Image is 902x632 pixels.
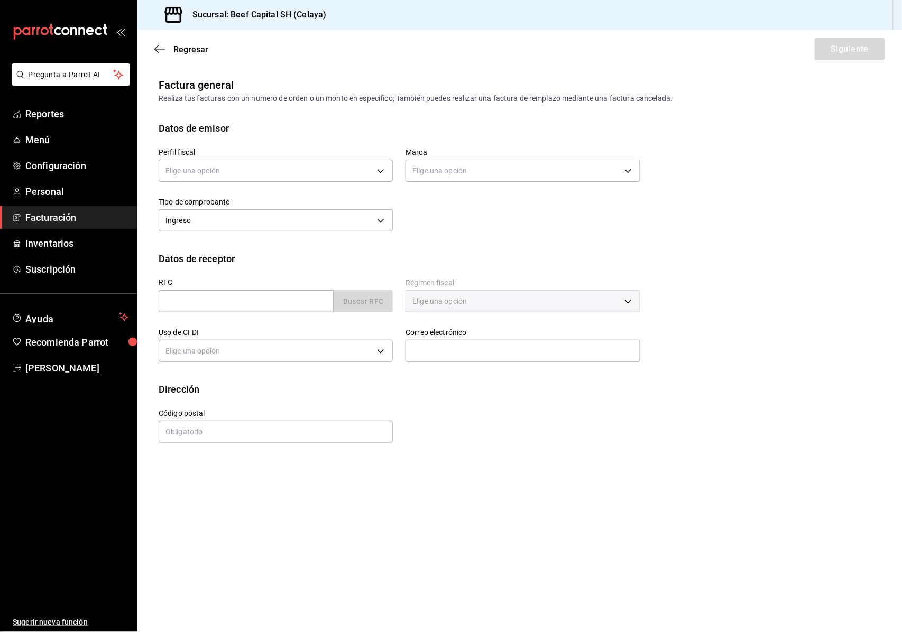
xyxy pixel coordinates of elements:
label: Tipo de comprobante [159,199,393,206]
label: Código postal [159,410,393,417]
label: RFC [159,278,393,286]
span: Reportes [25,107,128,121]
button: open_drawer_menu [116,27,125,36]
div: Elige una opción [406,160,640,182]
span: Inventarios [25,236,128,250]
span: Facturación [25,210,128,225]
span: Ayuda [25,311,115,323]
h3: Sucursal: Beef Capital SH (Celaya) [184,8,326,21]
span: Sugerir nueva función [13,617,128,628]
div: Elige una opción [406,290,640,312]
div: Datos de emisor [159,121,229,135]
button: Regresar [154,44,208,54]
label: Régimen fiscal [406,280,640,287]
label: Uso de CFDI [159,329,393,337]
div: Elige una opción [159,340,393,362]
div: Realiza tus facturas con un numero de orden o un monto en especifico; También puedes realizar una... [159,93,881,104]
label: Correo electrónico [406,329,640,337]
div: Dirección [159,382,199,396]
span: Menú [25,133,128,147]
span: Configuración [25,159,128,173]
input: Obligatorio [159,421,393,443]
span: Regresar [173,44,208,54]
div: Datos de receptor [159,252,235,266]
div: Factura general [159,77,234,93]
span: [PERSON_NAME] [25,361,128,375]
a: Pregunta a Parrot AI [7,77,130,88]
button: Pregunta a Parrot AI [12,63,130,86]
span: Personal [25,184,128,199]
label: Perfil fiscal [159,149,393,156]
div: Elige una opción [159,160,393,182]
span: Ingreso [165,215,191,226]
span: Recomienda Parrot [25,335,128,349]
span: Pregunta a Parrot AI [29,69,114,80]
label: Marca [406,149,640,156]
span: Suscripción [25,262,128,276]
